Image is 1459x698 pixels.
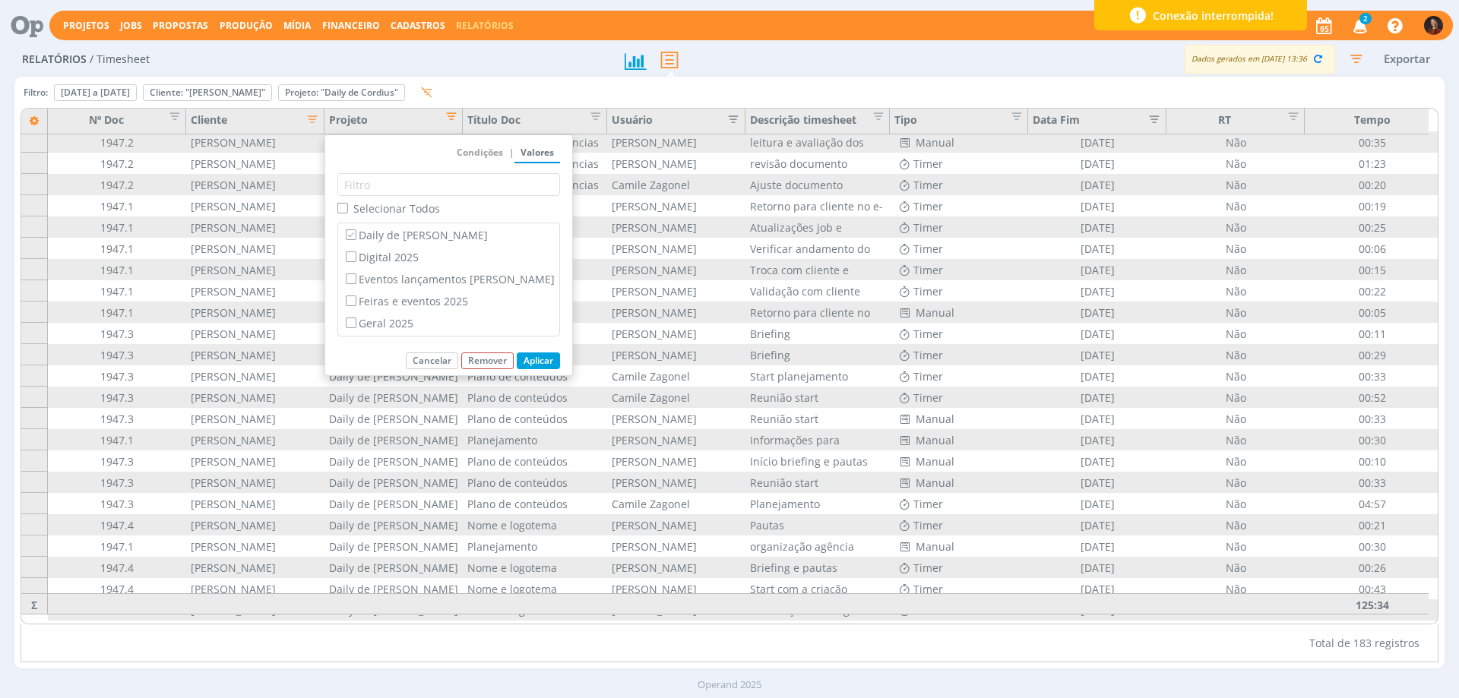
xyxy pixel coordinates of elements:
div: Não [1166,302,1305,323]
div: Timer [890,280,1028,302]
div: 125:34 [1305,593,1441,614]
button: Projetos [59,20,114,32]
div: [DATE] [1028,323,1166,344]
button: Cliente: "[PERSON_NAME]" [143,84,272,101]
div: Daily de [PERSON_NAME] [324,472,463,493]
div: Timer [890,174,1028,195]
span: [DATE] a [DATE] [61,86,130,99]
div: [DATE] [1028,514,1166,535]
div: [PERSON_NAME] [186,387,324,408]
div: Não [1166,387,1305,408]
button: M [1423,12,1444,39]
div: 1947.4 [48,621,186,642]
div: Daily de [PERSON_NAME] [324,365,463,387]
div: [PERSON_NAME] [186,450,324,472]
div: Não [1166,621,1305,642]
div: Daily de [PERSON_NAME] [324,387,463,408]
div: Manual [890,429,1028,450]
div: [PERSON_NAME] [186,259,324,280]
button: [DATE] a [DATE] [54,84,137,101]
div: Briefing [745,323,890,344]
div: Planejamento [463,535,607,557]
div: Ajuste documento [745,174,890,195]
div: 1947.1 [48,195,186,216]
div: [DATE] [1028,238,1166,259]
div: Não [1166,578,1305,599]
div: [PERSON_NAME] [186,557,324,578]
div: 00:22 [1305,280,1441,302]
span: Cadastros [391,19,445,32]
a: Relatórios [456,19,514,32]
div: [PERSON_NAME] [607,280,745,302]
a: Produção [220,19,273,32]
span: Conexão interrompida! [1153,8,1274,24]
div: Plano de conteúdos [463,450,607,472]
div: leitura e avaliação dos direcionais [745,131,890,153]
input: Digital 2025 [346,251,356,261]
div: [PERSON_NAME] [186,174,324,195]
div: Pautas [745,514,890,535]
a: Mídia [283,19,311,32]
span: Projeto: "Daily de Cordius" [285,86,398,99]
div: Plano de conteúdos [463,365,607,387]
div: Timer [890,621,1028,642]
span: Total de 183 registros [1309,635,1419,651]
div: Camile Zagonel [607,365,745,387]
button: Exportar [1377,49,1437,68]
div: 01:23 [1305,153,1441,174]
div: Projeto [324,109,463,134]
span: Cliente: "[PERSON_NAME]" [150,86,265,99]
img: M [1424,16,1443,35]
div: 00:20 [1305,174,1441,195]
div: 1947.4 [48,578,186,599]
div: [DATE] [1028,408,1166,429]
div: Timer [890,514,1028,535]
div: [PERSON_NAME] [607,238,745,259]
div: Não [1166,259,1305,280]
div: 1947.3 [48,472,186,493]
div: Validação com cliente [745,280,890,302]
div: [DATE] [1028,429,1166,450]
button: Projeto: "Daily de Cordius" [278,84,405,101]
button: Cancelar [406,352,458,369]
label: Feiras e eventos 2025 [343,292,555,309]
div: [PERSON_NAME] [186,238,324,259]
div: Daily de [PERSON_NAME] [324,621,463,642]
div: 04:57 [1305,493,1441,514]
div: [DATE] [1028,472,1166,493]
div: [PERSON_NAME] [186,535,324,557]
div: [PERSON_NAME] [607,323,745,344]
div: Editor de filtro para coluna Projeto [324,134,573,376]
div: Timer [890,365,1028,387]
div: Planejamento [463,429,607,450]
div: 1947.1 [48,259,186,280]
div: [DATE] [1028,535,1166,557]
span: / Timesheet [90,53,150,66]
div: Não [1166,429,1305,450]
div: Reunião start planejamento + Start planejamento [745,387,890,408]
div: Não [1166,216,1305,238]
div: Reunião start planejamento [745,408,890,429]
div: Cliente [191,112,319,132]
div: Retorno para cliente no whats [745,302,890,323]
div: [PERSON_NAME] [186,578,324,599]
button: Aplicar [517,352,560,369]
div: Título Doc [463,109,607,134]
button: Relatórios [451,20,518,32]
div: Usuário [612,112,740,132]
div: Daily de [PERSON_NAME] [324,578,463,599]
div: 1947.1 [48,238,186,259]
span: Selecionar Todos [353,201,440,216]
div: [PERSON_NAME] [607,472,745,493]
div: [DATE] [1028,280,1166,302]
div: Nome e logotema [463,557,607,578]
div: RT [1166,109,1305,134]
div: Não [1166,280,1305,302]
span: 2 [1359,13,1372,24]
div: [DATE] [1028,365,1166,387]
div: [DATE] [1028,557,1166,578]
div: 00:29 [1305,344,1441,365]
div: [PERSON_NAME] [186,365,324,387]
button: Editar filtro para Coluna Título Doc [581,112,602,126]
div: [DATE] [1028,216,1166,238]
